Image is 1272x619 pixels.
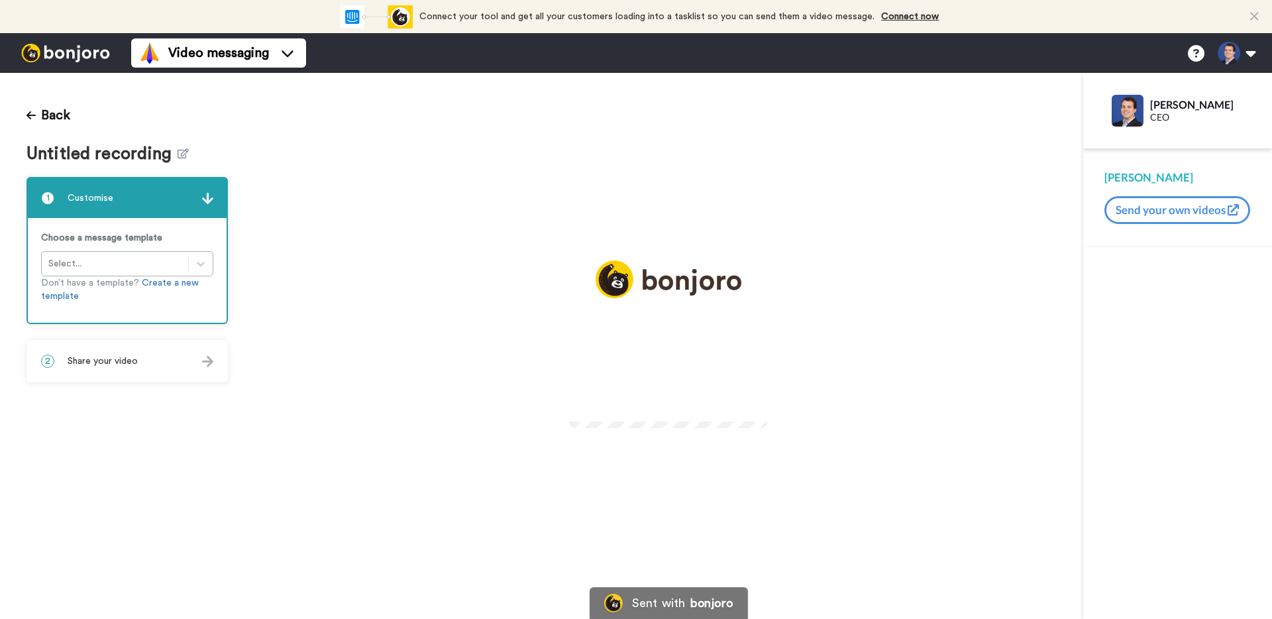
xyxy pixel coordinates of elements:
[340,5,413,28] div: animation
[690,597,733,609] div: bonjoro
[596,260,741,298] img: logo_full.png
[168,44,269,62] span: Video messaging
[202,193,213,204] img: arrow.svg
[743,396,756,410] img: Full screen
[1150,112,1250,123] div: CEO
[26,99,70,131] button: Back
[632,597,685,609] div: Sent with
[41,276,213,303] p: Don’t have a template?
[41,355,54,368] span: 2
[139,42,160,64] img: vm-color.svg
[881,12,939,21] a: Connect now
[68,355,138,368] span: Share your video
[41,231,213,245] p: Choose a message template
[68,192,113,205] span: Customise
[604,594,623,612] img: Bonjoro Logo
[1150,98,1250,111] div: [PERSON_NAME]
[16,44,115,62] img: bj-logo-header-white.svg
[1112,95,1143,127] img: Profile Image
[26,144,178,164] span: Untitled recording
[1104,196,1250,224] button: Send your own videos
[26,340,228,382] div: 2Share your video
[590,587,747,619] a: Bonjoro LogoSent withbonjoro
[41,278,199,301] a: Create a new template
[1104,170,1251,186] div: [PERSON_NAME]
[202,356,213,367] img: arrow.svg
[419,12,874,21] span: Connect your tool and get all your customers loading into a tasklist so you can send them a video...
[41,192,54,205] span: 1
